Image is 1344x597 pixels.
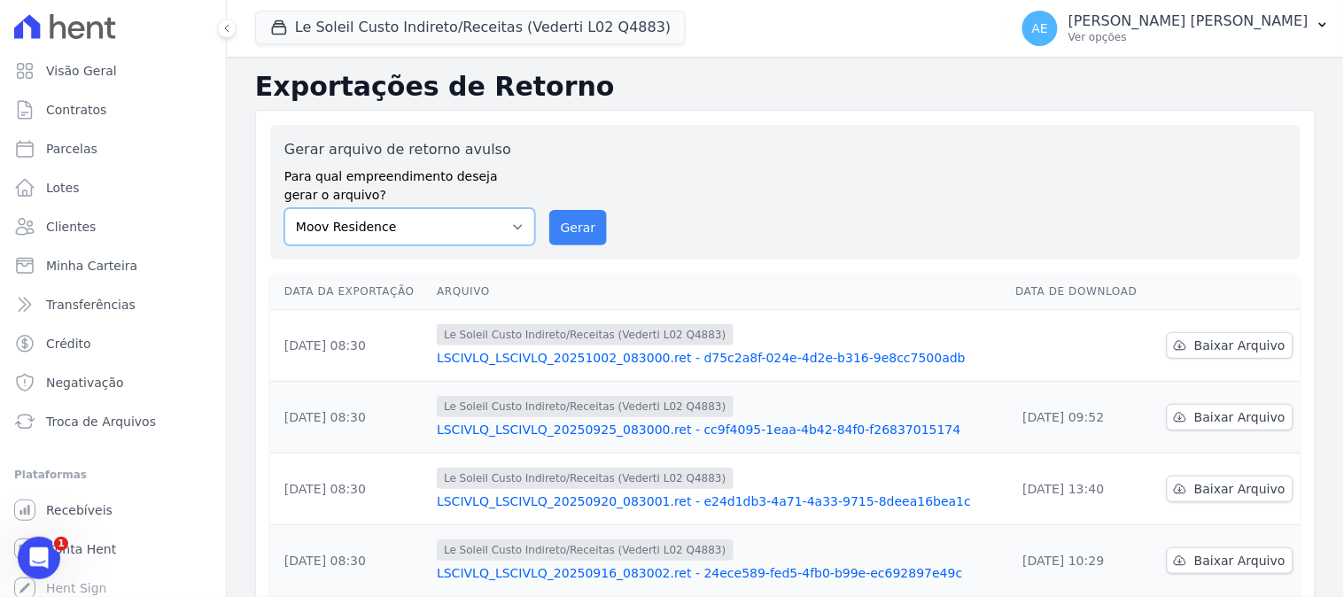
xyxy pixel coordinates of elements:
[7,287,219,322] a: Transferências
[1194,337,1286,354] span: Baixar Arquivo
[1167,547,1294,574] a: Baixar Arquivo
[7,131,219,167] a: Parcelas
[7,492,219,528] a: Recebíveis
[1068,30,1309,44] p: Ver opções
[1009,382,1153,454] td: [DATE] 09:52
[437,564,1001,582] a: LSCIVLQ_LSCIVLQ_20250916_083002.ret - 24ece589-fed5-4fb0-b99e-ec692897e49c
[1068,12,1309,30] p: [PERSON_NAME] [PERSON_NAME]
[270,525,430,597] td: [DATE] 08:30
[437,349,1001,367] a: LSCIVLQ_LSCIVLQ_20251002_083000.ret - d75c2a8f-024e-4d2e-b316-9e8cc7500adb
[1009,454,1153,525] td: [DATE] 13:40
[7,170,219,205] a: Lotes
[7,209,219,244] a: Clientes
[1167,404,1294,430] a: Baixar Arquivo
[46,62,117,80] span: Visão Geral
[1008,4,1344,53] button: AE [PERSON_NAME] [PERSON_NAME] Ver opções
[284,139,535,160] label: Gerar arquivo de retorno avulso
[46,335,91,353] span: Crédito
[1167,332,1294,359] a: Baixar Arquivo
[437,396,733,417] span: Le Soleil Custo Indireto/Receitas (Vederti L02 Q4883)
[1009,525,1153,597] td: [DATE] 10:29
[1194,552,1286,570] span: Baixar Arquivo
[46,296,136,314] span: Transferências
[46,540,116,558] span: Conta Hent
[255,71,1316,103] h2: Exportações de Retorno
[54,537,68,551] span: 1
[270,310,430,382] td: [DATE] 08:30
[549,210,608,245] button: Gerar
[437,492,1001,510] a: LSCIVLQ_LSCIVLQ_20250920_083001.ret - e24d1db3-4a71-4a33-9715-8deea16bea1c
[1194,480,1286,498] span: Baixar Arquivo
[437,324,733,345] span: Le Soleil Custo Indireto/Receitas (Vederti L02 Q4883)
[14,464,212,485] div: Plataformas
[46,501,113,519] span: Recebíveis
[7,53,219,89] a: Visão Geral
[255,11,686,44] button: Le Soleil Custo Indireto/Receitas (Vederti L02 Q4883)
[7,531,219,567] a: Conta Hent
[7,326,219,361] a: Crédito
[7,365,219,400] a: Negativação
[284,160,535,205] label: Para qual empreendimento deseja gerar o arquivo?
[46,140,97,158] span: Parcelas
[270,454,430,525] td: [DATE] 08:30
[437,468,733,489] span: Le Soleil Custo Indireto/Receitas (Vederti L02 Q4883)
[7,404,219,439] a: Troca de Arquivos
[46,101,106,119] span: Contratos
[7,92,219,128] a: Contratos
[46,179,80,197] span: Lotes
[430,274,1008,310] th: Arquivo
[270,382,430,454] td: [DATE] 08:30
[46,218,96,236] span: Clientes
[46,374,124,392] span: Negativação
[18,537,60,579] iframe: Intercom live chat
[46,413,156,430] span: Troca de Arquivos
[1167,476,1294,502] a: Baixar Arquivo
[7,248,219,283] a: Minha Carteira
[270,274,430,310] th: Data da Exportação
[437,539,733,561] span: Le Soleil Custo Indireto/Receitas (Vederti L02 Q4883)
[46,257,137,275] span: Minha Carteira
[437,421,1001,438] a: LSCIVLQ_LSCIVLQ_20250925_083000.ret - cc9f4095-1eaa-4b42-84f0-f26837015174
[1032,22,1048,35] span: AE
[1009,274,1153,310] th: Data de Download
[1194,408,1286,426] span: Baixar Arquivo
